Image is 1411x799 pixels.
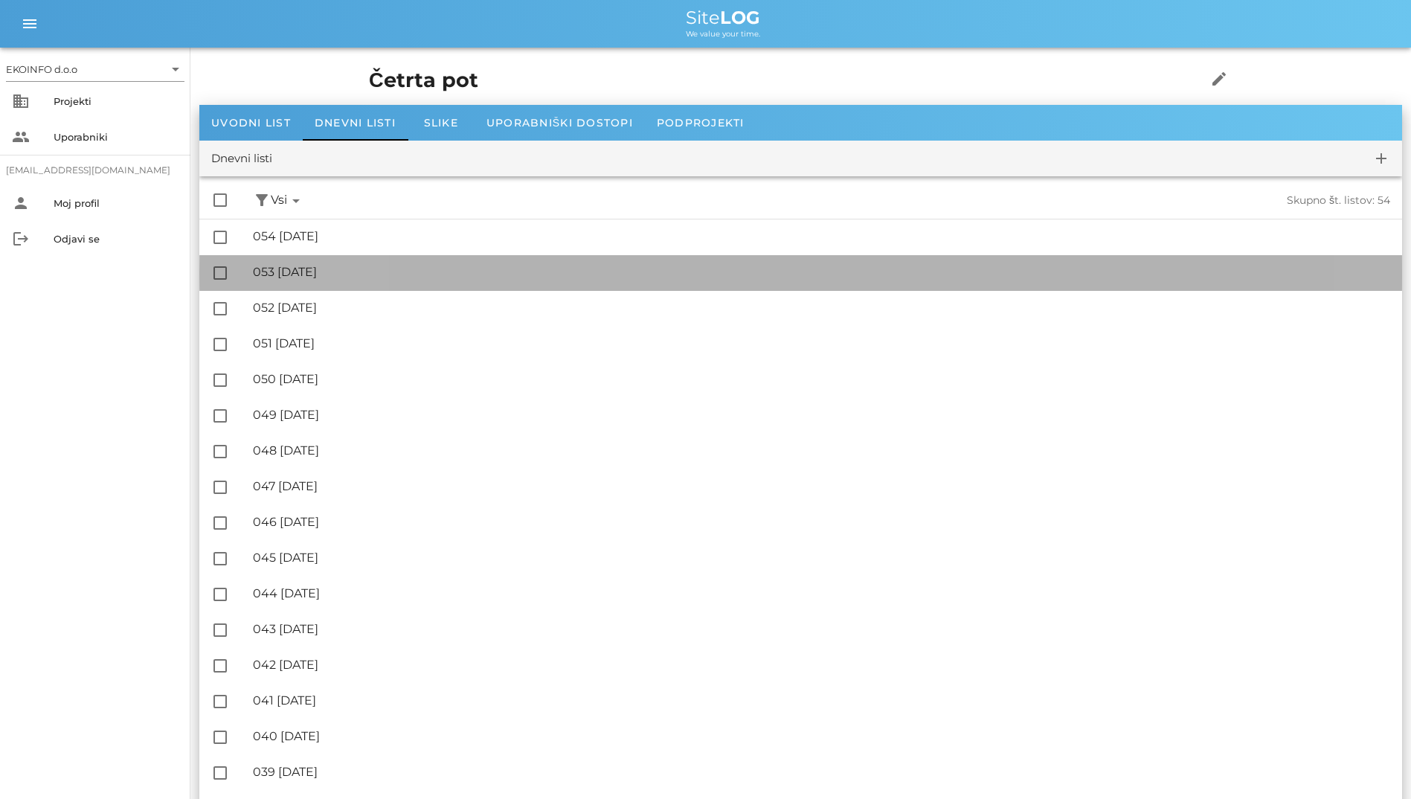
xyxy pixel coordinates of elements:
[686,7,760,28] span: Site
[21,15,39,33] i: menu
[253,729,1390,743] div: 040 [DATE]
[1337,728,1411,799] iframe: Chat Widget
[253,229,1390,243] div: 054 [DATE]
[253,658,1390,672] div: 042 [DATE]
[720,7,760,28] b: LOG
[54,233,179,245] div: Odjavi se
[211,116,291,129] span: Uvodni list
[253,515,1390,529] div: 046 [DATE]
[54,197,179,209] div: Moj profil
[253,301,1390,315] div: 052 [DATE]
[424,116,458,129] span: Slike
[253,586,1390,600] div: 044 [DATE]
[6,62,77,76] div: EKOINFO d.o.o
[271,191,305,210] span: Vsi
[12,92,30,110] i: business
[211,150,272,167] div: Dnevni listi
[12,128,30,146] i: people
[253,551,1390,565] div: 045 [DATE]
[54,95,179,107] div: Projekti
[253,265,1390,279] div: 053 [DATE]
[12,230,30,248] i: logout
[253,372,1390,386] div: 050 [DATE]
[167,60,184,78] i: arrow_drop_down
[253,622,1390,636] div: 043 [DATE]
[369,65,1160,96] h1: Četrta pot
[253,479,1390,493] div: 047 [DATE]
[315,116,396,129] span: Dnevni listi
[1372,150,1390,167] i: add
[12,194,30,212] i: person
[253,336,1390,350] div: 051 [DATE]
[686,29,760,39] span: We value your time.
[6,57,184,81] div: EKOINFO d.o.o
[287,192,305,210] i: arrow_drop_down
[253,443,1390,458] div: 048 [DATE]
[54,131,179,143] div: Uporabniki
[253,408,1390,422] div: 049 [DATE]
[253,765,1390,779] div: 039 [DATE]
[253,693,1390,707] div: 041 [DATE]
[657,116,745,129] span: Podprojekti
[486,116,633,129] span: Uporabniški dostopi
[1337,728,1411,799] div: Pripomoček za klepet
[848,194,1391,207] div: Skupno št. listov: 54
[253,191,271,210] button: filter_alt
[1210,70,1228,88] i: edit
